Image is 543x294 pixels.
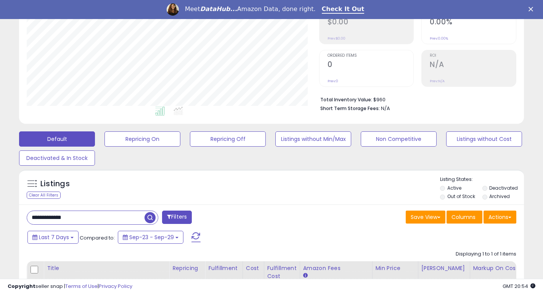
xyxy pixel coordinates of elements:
[447,211,482,224] button: Columns
[484,211,516,224] button: Actions
[190,131,266,147] button: Repricing Off
[328,79,338,83] small: Prev: 0
[185,5,316,13] div: Meet Amazon Data, done right.
[456,251,516,258] div: Displaying 1 to 1 of 1 items
[19,150,95,166] button: Deactivated & In Stock
[489,185,518,191] label: Deactivated
[47,264,166,272] div: Title
[8,283,132,290] div: seller snap | |
[328,60,414,70] h2: 0
[430,18,516,28] h2: 0.00%
[529,7,536,11] div: Close
[19,131,95,147] button: Default
[328,36,345,41] small: Prev: $0.00
[246,264,261,272] div: Cost
[129,233,174,241] span: Sep-23 - Sep-29
[27,231,79,244] button: Last 7 Days
[406,211,445,224] button: Save View
[162,211,192,224] button: Filters
[361,131,437,147] button: Non Competitive
[328,54,414,58] span: Ordered Items
[451,213,476,221] span: Columns
[430,79,445,83] small: Prev: N/A
[320,94,511,104] li: $960
[381,105,390,112] span: N/A
[421,264,467,272] div: [PERSON_NAME]
[376,264,415,272] div: Min Price
[303,264,369,272] div: Amazon Fees
[430,60,516,70] h2: N/A
[118,231,183,244] button: Sep-23 - Sep-29
[446,131,522,147] button: Listings without Cost
[167,3,179,16] img: Profile image for Georgie
[104,131,180,147] button: Repricing On
[275,131,351,147] button: Listings without Min/Max
[208,264,239,272] div: Fulfillment
[322,5,365,14] a: Check It Out
[430,54,516,58] span: ROI
[440,176,524,183] p: Listing States:
[430,36,448,41] small: Prev: 0.00%
[470,261,542,291] th: The percentage added to the cost of goods (COGS) that forms the calculator for Min & Max prices.
[473,264,539,272] div: Markup on Cost
[200,5,237,13] i: DataHub...
[320,105,380,112] b: Short Term Storage Fees:
[8,283,35,290] strong: Copyright
[447,193,475,200] label: Out of Stock
[39,233,69,241] span: Last 7 Days
[503,283,535,290] span: 2025-10-7 20:54 GMT
[80,234,115,241] span: Compared to:
[99,283,132,290] a: Privacy Policy
[267,264,297,280] div: Fulfillment Cost
[447,185,461,191] label: Active
[27,192,61,199] div: Clear All Filters
[172,264,202,272] div: Repricing
[320,96,372,103] b: Total Inventory Value:
[489,193,510,200] label: Archived
[40,179,70,189] h5: Listings
[328,18,414,28] h2: $0.00
[65,283,98,290] a: Terms of Use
